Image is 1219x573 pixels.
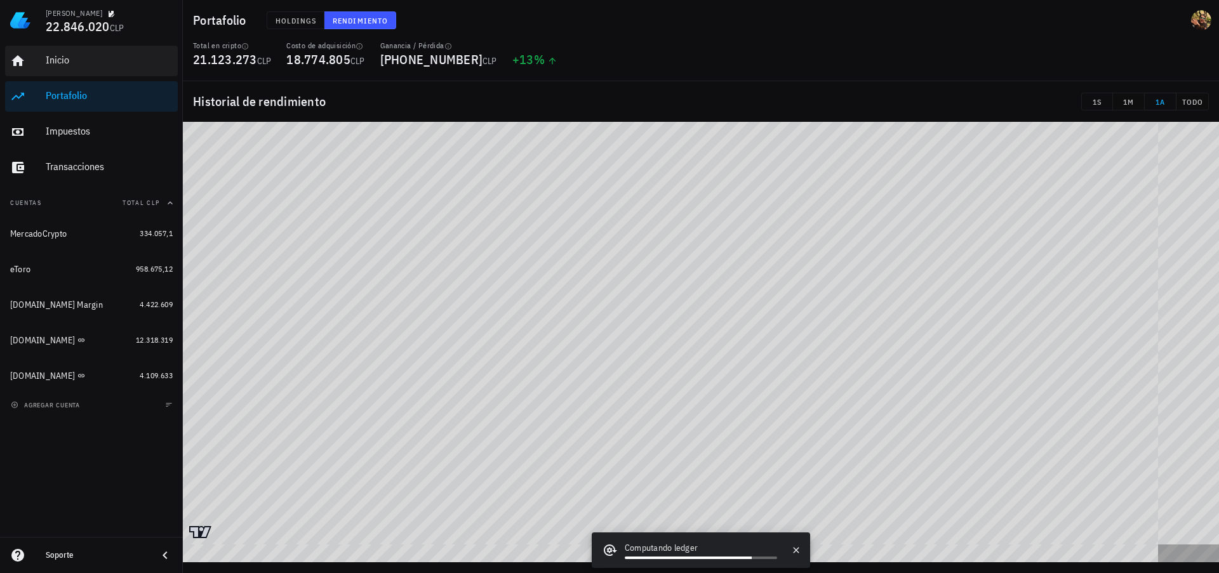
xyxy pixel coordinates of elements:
[140,371,173,380] span: 4.109.633
[46,8,102,18] div: [PERSON_NAME]
[46,161,173,173] div: Transacciones
[1113,93,1145,110] button: 1M
[1182,97,1203,107] span: TODO
[1087,97,1107,107] span: 1S
[625,541,777,557] div: Computando ledger
[5,325,178,355] a: [DOMAIN_NAME] 12.318.319
[136,264,173,273] span: 958.675,12
[5,360,178,391] a: [DOMAIN_NAME] 4.109.633
[5,46,178,76] a: Inicio
[257,55,272,67] span: CLP
[46,18,110,35] span: 22.846.020
[10,10,30,30] img: LedgiFi
[1191,10,1211,30] div: avatar
[275,16,317,25] span: Holdings
[183,81,1219,122] div: Historial de rendimiento
[5,117,178,147] a: Impuestos
[1118,97,1139,107] span: 1M
[1150,97,1171,107] span: 1A
[10,335,75,346] div: [DOMAIN_NAME]
[193,10,251,30] h1: Portafolio
[5,289,178,320] a: [DOMAIN_NAME] Margin 4.422.609
[193,51,257,68] span: 21.123.273
[380,51,483,68] span: [PHONE_NUMBER]
[1176,93,1209,110] button: TODO
[5,81,178,112] a: Portafolio
[350,55,365,67] span: CLP
[10,228,67,239] div: MercadoCrypto
[140,228,173,238] span: 334.057,1
[13,401,80,409] span: agregar cuenta
[10,264,30,275] div: eToro
[332,16,388,25] span: Rendimiento
[189,526,211,538] a: Charting by TradingView
[46,125,173,137] div: Impuestos
[5,152,178,183] a: Transacciones
[534,51,545,68] span: %
[286,51,350,68] span: 18.774.805
[1145,93,1176,110] button: 1A
[140,300,173,309] span: 4.422.609
[10,371,75,381] div: [DOMAIN_NAME]
[46,550,147,560] div: Soporte
[267,11,325,29] button: Holdings
[136,335,173,345] span: 12.318.319
[5,254,178,284] a: eToro 958.675,12
[8,398,86,411] button: agregar cuenta
[10,300,103,310] div: [DOMAIN_NAME] Margin
[380,41,497,51] div: Ganancia / Pérdida
[46,54,173,66] div: Inicio
[324,11,396,29] button: Rendimiento
[483,55,497,67] span: CLP
[123,199,160,207] span: Total CLP
[5,188,178,218] button: CuentasTotal CLP
[512,53,557,66] div: +13
[110,22,124,34] span: CLP
[286,41,364,51] div: Costo de adquisición
[46,89,173,102] div: Portafolio
[5,218,178,249] a: MercadoCrypto 334.057,1
[1081,93,1113,110] button: 1S
[193,41,271,51] div: Total en cripto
